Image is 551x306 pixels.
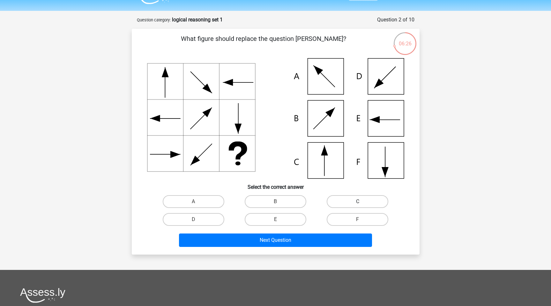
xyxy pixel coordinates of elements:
label: C [327,195,388,208]
img: Assessly logo [20,288,65,303]
label: B [245,195,306,208]
label: F [327,213,388,226]
p: What figure should replace the question [PERSON_NAME]? [142,34,385,53]
small: Question category: [137,18,171,22]
label: A [163,195,224,208]
h6: Select the correct answer [142,179,409,190]
label: D [163,213,224,226]
strong: logical reasoning set 1 [172,17,223,23]
div: Question 2 of 10 [377,16,414,24]
label: E [245,213,306,226]
div: 06:26 [393,32,417,48]
button: Next Question [179,233,372,247]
